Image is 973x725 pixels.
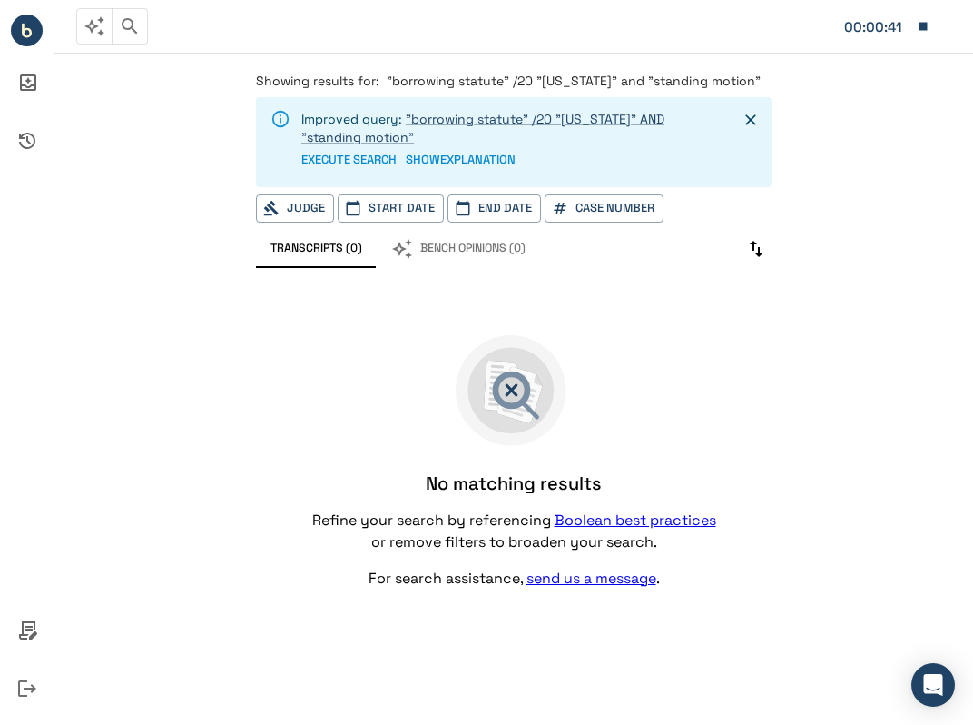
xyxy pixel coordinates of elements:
[426,472,602,495] h6: No matching results
[737,106,764,134] button: Close
[387,73,761,89] span: "borrowing statute" /20 "[US_STATE]" and "standing motion"
[301,110,722,146] p: Improved query:
[406,146,516,174] button: SHOWEXPLANATION
[911,663,955,707] div: Open Intercom Messenger
[256,194,334,223] button: Judge
[555,511,716,530] a: Boolean best practices
[545,194,663,223] button: Case Number
[377,230,540,268] button: Bench Opinions (0)
[301,111,664,145] a: "borrowing statute" /20 "[US_STATE]" AND "standing motion"
[835,7,939,45] button: Matter: 101476.0001
[844,15,908,39] div: Matter: 101476.0001
[447,194,541,223] button: End Date
[310,510,718,553] p: Refine your search by referencing or remove filters to broaden your search.
[338,194,444,223] button: Start Date
[526,569,656,588] a: send us a message
[256,73,379,89] span: Showing results for:
[369,568,660,590] p: For search assistance, .
[256,230,377,268] button: Transcripts (0)
[301,146,397,174] button: EXECUTE SEARCH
